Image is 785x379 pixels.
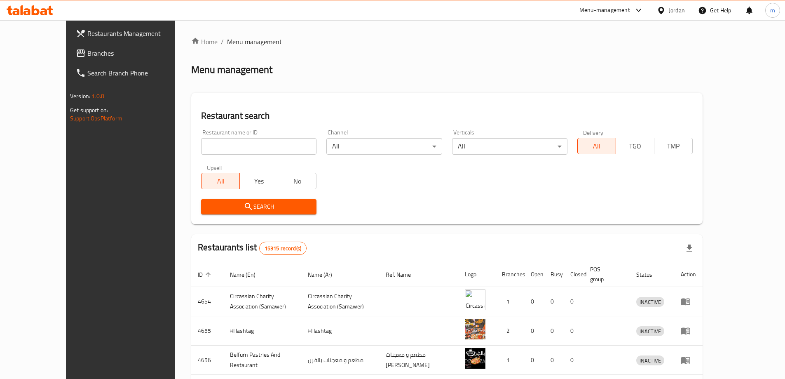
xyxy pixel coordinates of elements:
td: 0 [564,287,583,316]
div: Menu [681,326,696,336]
span: POS group [590,264,620,284]
td: 1 [495,346,524,375]
th: Branches [495,262,524,287]
span: Ref. Name [386,270,422,280]
button: All [577,138,616,154]
td: 0 [564,346,583,375]
h2: Restaurants list [198,241,307,255]
img: Belfurn Pastries And Restaurant [465,348,485,369]
span: Search [208,202,310,212]
span: Name (Ar) [308,270,343,280]
td: #Hashtag [223,316,301,346]
td: مطعم و معجنات بالفرن [301,346,379,375]
td: مطعم و معجنات [PERSON_NAME] [379,346,458,375]
span: TGO [619,140,651,152]
button: No [278,173,316,189]
div: All [326,138,442,155]
td: #Hashtag [301,316,379,346]
td: 4654 [191,287,223,316]
td: 0 [564,316,583,346]
td: 0 [524,287,544,316]
button: TGO [616,138,654,154]
img: ​Circassian ​Charity ​Association​ (Samawer) [465,290,485,310]
li: / [221,37,224,47]
span: Version: [70,91,90,101]
span: Branches [87,48,190,58]
div: Menu [681,355,696,365]
td: 4655 [191,316,223,346]
th: Open [524,262,544,287]
input: Search for restaurant name or ID.. [201,138,316,155]
span: All [205,175,237,187]
span: INACTIVE [636,356,664,365]
a: Branches [69,43,197,63]
th: Logo [458,262,495,287]
h2: Restaurant search [201,110,693,122]
button: TMP [654,138,693,154]
span: ID [198,270,213,280]
img: #Hashtag [465,319,485,339]
div: Jordan [669,6,685,15]
label: Upsell [207,165,222,170]
label: Delivery [583,129,604,135]
td: 0 [524,316,544,346]
span: No [281,175,313,187]
span: Restaurants Management [87,28,190,38]
th: Busy [544,262,564,287]
td: 0 [544,316,564,346]
td: 1 [495,287,524,316]
div: Total records count [259,242,307,255]
button: All [201,173,240,189]
div: Export file [680,238,699,258]
span: Get support on: [70,105,108,115]
th: Closed [564,262,583,287]
td: 2 [495,316,524,346]
span: 1.0.0 [91,91,104,101]
td: Belfurn Pastries And Restaurant [223,346,301,375]
td: 0 [524,346,544,375]
div: All [452,138,567,155]
span: Status [636,270,663,280]
button: Search [201,199,316,214]
div: INACTIVE [636,355,664,365]
span: TMP [658,140,689,152]
th: Action [674,262,703,287]
span: m [770,6,775,15]
div: Menu [681,297,696,306]
td: 4656 [191,346,223,375]
td: ​Circassian ​Charity ​Association​ (Samawer) [301,287,379,316]
td: 0 [544,287,564,316]
td: ​Circassian ​Charity ​Association​ (Samawer) [223,287,301,316]
a: Support.OpsPlatform [70,113,122,124]
nav: breadcrumb [191,37,703,47]
span: 15315 record(s) [260,245,306,252]
span: Search Branch Phone [87,68,190,78]
h2: Menu management [191,63,272,76]
a: Restaurants Management [69,24,197,43]
span: Name (En) [230,270,266,280]
span: Menu management [227,37,282,47]
span: Yes [243,175,275,187]
div: Menu-management [579,5,630,15]
span: All [581,140,613,152]
td: 0 [544,346,564,375]
span: INACTIVE [636,327,664,336]
button: Yes [239,173,278,189]
span: INACTIVE [636,297,664,307]
a: Search Branch Phone [69,63,197,83]
a: Home [191,37,218,47]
